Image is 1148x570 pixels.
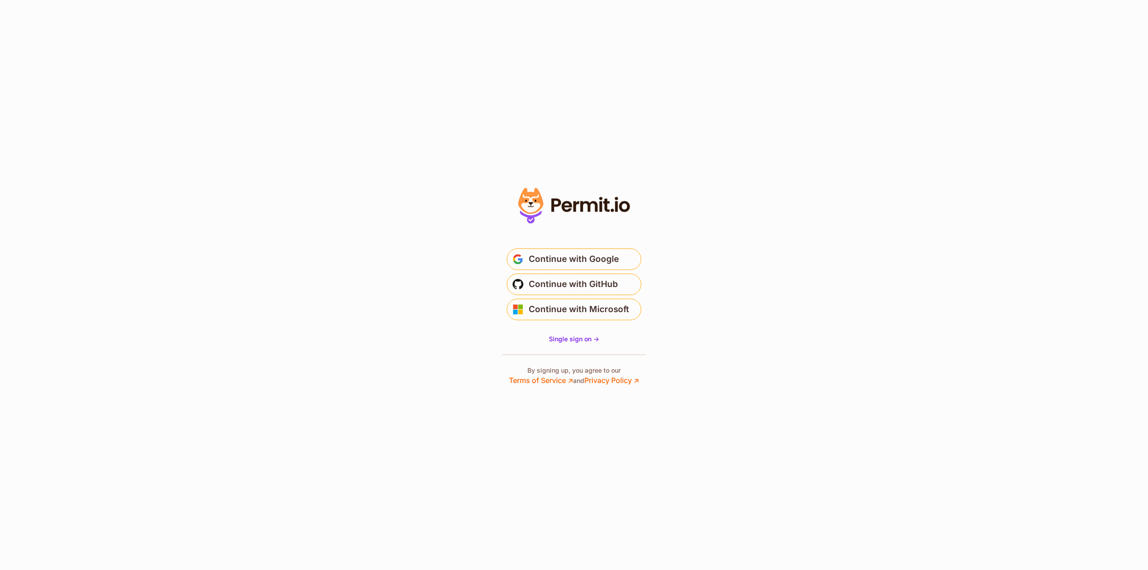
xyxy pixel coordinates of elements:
[529,302,629,317] span: Continue with Microsoft
[549,335,599,344] a: Single sign on ->
[509,366,639,386] p: By signing up, you agree to our and
[507,274,641,295] button: Continue with GitHub
[529,277,618,292] span: Continue with GitHub
[584,376,639,385] a: Privacy Policy ↗
[509,376,573,385] a: Terms of Service ↗
[507,248,641,270] button: Continue with Google
[529,252,619,266] span: Continue with Google
[507,299,641,320] button: Continue with Microsoft
[549,335,599,343] span: Single sign on ->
